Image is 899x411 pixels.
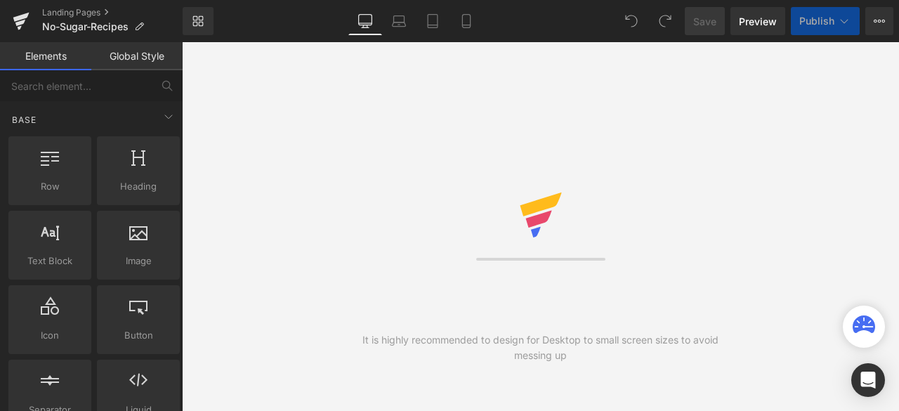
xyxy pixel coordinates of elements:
[851,363,885,397] div: Open Intercom Messenger
[693,14,716,29] span: Save
[348,7,382,35] a: Desktop
[617,7,645,35] button: Undo
[101,179,176,194] span: Heading
[865,7,893,35] button: More
[739,14,777,29] span: Preview
[416,7,449,35] a: Tablet
[101,328,176,343] span: Button
[449,7,483,35] a: Mobile
[91,42,183,70] a: Global Style
[42,21,129,32] span: No-Sugar-Recipes
[361,332,720,363] div: It is highly recommended to design for Desktop to small screen sizes to avoid messing up
[799,15,834,27] span: Publish
[382,7,416,35] a: Laptop
[183,7,214,35] a: New Library
[101,254,176,268] span: Image
[730,7,785,35] a: Preview
[13,254,87,268] span: Text Block
[11,113,38,126] span: Base
[651,7,679,35] button: Redo
[13,328,87,343] span: Icon
[13,179,87,194] span: Row
[791,7,860,35] button: Publish
[42,7,183,18] a: Landing Pages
